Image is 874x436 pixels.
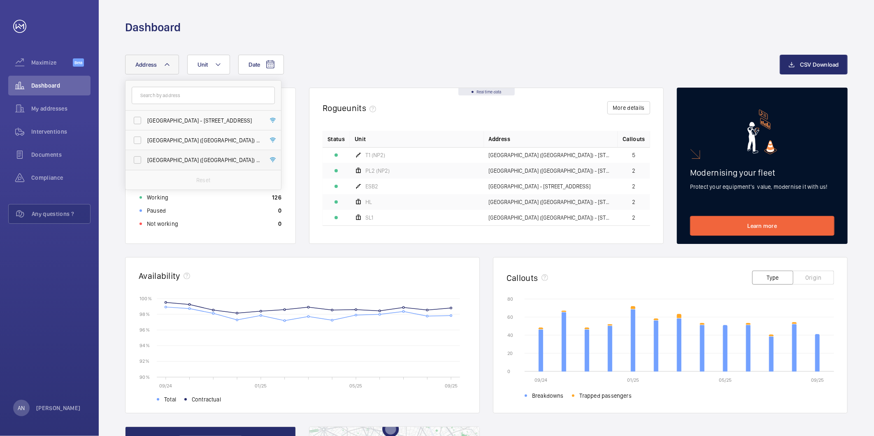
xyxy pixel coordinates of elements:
[535,377,547,383] text: 09/24
[278,220,281,228] p: 0
[255,383,267,389] text: 01/25
[18,404,25,412] p: AN
[328,135,345,143] p: Status
[607,101,650,114] button: More details
[780,55,848,74] button: CSV Download
[811,377,824,383] text: 09/25
[125,55,179,74] button: Address
[579,392,632,400] span: Trapped passengers
[323,103,379,113] h2: Rogue
[747,109,777,154] img: marketing-card.svg
[507,332,513,338] text: 40
[489,168,613,174] span: [GEOGRAPHIC_DATA] ([GEOGRAPHIC_DATA]) - [STREET_ADDRESS]
[350,383,363,389] text: 05/25
[278,206,281,215] p: 0
[355,135,366,143] span: Unit
[507,314,513,320] text: 60
[489,199,613,205] span: [GEOGRAPHIC_DATA] ([GEOGRAPHIC_DATA]) - [STREET_ADDRESS]
[196,176,210,184] p: Reset
[147,193,168,202] p: Working
[800,61,839,68] span: CSV Download
[159,383,172,389] text: 09/24
[365,199,372,205] span: HL
[507,350,513,356] text: 20
[623,135,645,143] span: Callouts
[719,377,732,383] text: 05/25
[632,168,636,174] span: 2
[238,55,284,74] button: Date
[36,404,81,412] p: [PERSON_NAME]
[125,20,181,35] h1: Dashboard
[139,271,180,281] h2: Availability
[365,152,385,158] span: T1 (NP2)
[532,392,564,400] span: Breakdowns
[139,311,150,317] text: 98 %
[507,273,538,283] h2: Callouts
[632,199,636,205] span: 2
[164,395,176,404] span: Total
[272,193,281,202] p: 126
[135,61,157,68] span: Address
[31,174,91,182] span: Compliance
[31,81,91,90] span: Dashboard
[365,215,373,220] span: SL1
[249,61,260,68] span: Date
[365,183,378,189] span: ESB2
[458,88,515,95] div: Real time data
[139,295,152,301] text: 100 %
[31,151,91,159] span: Documents
[632,215,636,220] span: 2
[627,377,639,383] text: 01/25
[147,206,166,215] p: Paused
[690,167,834,178] h2: Modernising your fleet
[347,103,380,113] span: units
[690,183,834,191] p: Protect your equipment's value, modernise it with us!
[793,271,834,285] button: Origin
[507,296,513,302] text: 80
[31,104,91,113] span: My addresses
[147,220,178,228] p: Not working
[32,210,90,218] span: Any questions ?
[445,383,458,389] text: 09/25
[752,271,793,285] button: Type
[192,395,221,404] span: Contractual
[147,136,260,144] span: [GEOGRAPHIC_DATA] ([GEOGRAPHIC_DATA]) - [STREET_ADDRESS]
[507,369,510,374] text: 0
[489,183,591,189] span: [GEOGRAPHIC_DATA] - [STREET_ADDRESS]
[139,327,150,333] text: 96 %
[132,87,275,104] input: Search by address
[187,55,230,74] button: Unit
[73,58,84,67] span: Beta
[198,61,208,68] span: Unit
[139,343,150,348] text: 94 %
[690,216,834,236] a: Learn more
[632,152,636,158] span: 5
[489,135,510,143] span: Address
[31,58,73,67] span: Maximize
[139,358,149,364] text: 92 %
[489,215,613,220] span: [GEOGRAPHIC_DATA] ([GEOGRAPHIC_DATA]) - [STREET_ADDRESS]
[139,374,150,380] text: 90 %
[147,116,260,125] span: [GEOGRAPHIC_DATA] - [STREET_ADDRESS]
[31,128,91,136] span: Interventions
[147,156,260,164] span: [GEOGRAPHIC_DATA] ([GEOGRAPHIC_DATA]) - [STREET_ADDRESS]
[365,168,390,174] span: PL2 (NP2)
[489,152,613,158] span: [GEOGRAPHIC_DATA] ([GEOGRAPHIC_DATA]) - [STREET_ADDRESS]
[632,183,636,189] span: 2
